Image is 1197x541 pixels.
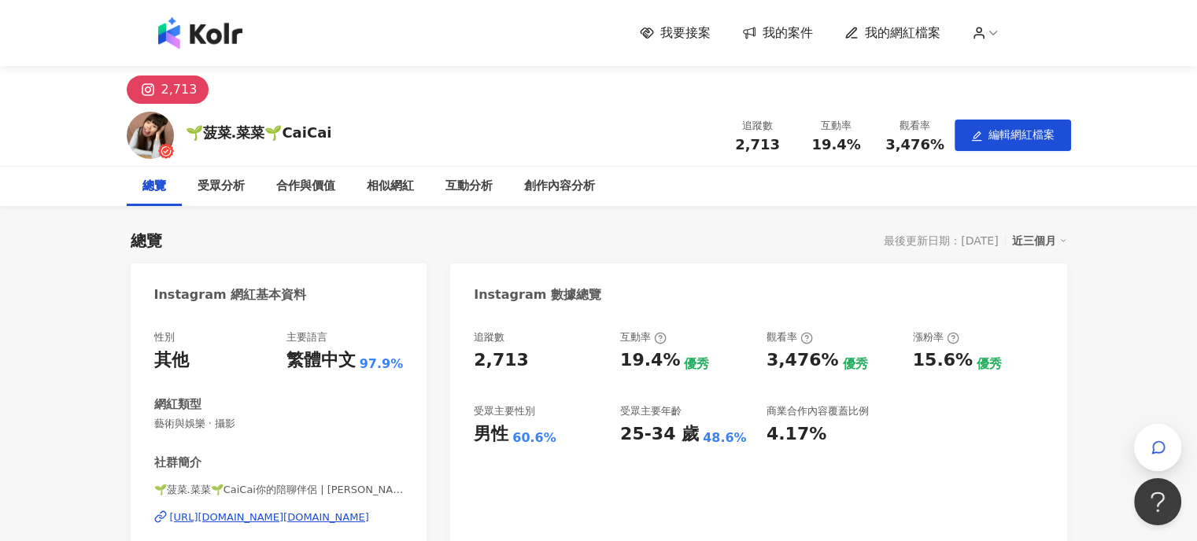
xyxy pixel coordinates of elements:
div: 2,713 [161,79,198,101]
div: 社群簡介 [154,455,201,471]
div: 創作內容分析 [524,177,595,196]
div: 25-34 歲 [620,422,699,447]
div: 優秀 [684,355,709,373]
div: 繁體中文 [286,348,356,373]
span: 3,476% [885,137,944,153]
button: edit編輯網紅檔案 [955,120,1071,151]
img: KOL Avatar [127,112,174,159]
div: 追蹤數 [728,118,788,134]
span: 我要接案 [660,24,711,42]
a: 我要接案 [640,24,711,42]
div: 15.6% [913,348,973,373]
span: 2,713 [735,136,780,153]
a: 我的網紅檔案 [844,24,940,42]
div: 優秀 [842,355,867,373]
a: [URL][DOMAIN_NAME][DOMAIN_NAME] [154,510,404,524]
div: 60.6% [512,429,556,447]
div: 漲粉率 [913,330,959,344]
div: 追蹤數 [474,330,504,344]
div: 互動率 [807,118,866,134]
span: 🌱菠菜.菜菜🌱CaiCai你的陪聊伴侶 | [PERSON_NAME][DOMAIN_NAME] [154,483,404,497]
div: 性別 [154,330,175,344]
div: 近三個月 [1012,230,1067,251]
iframe: Help Scout Beacon - Open [1134,478,1181,525]
a: 我的案件 [742,24,813,42]
div: 觀看率 [885,118,945,134]
div: Instagram 數據總覽 [474,286,601,304]
div: 48.6% [703,429,747,447]
div: 其他 [154,348,189,373]
div: 網紅類型 [154,396,201,413]
div: 合作與價值 [276,177,335,196]
div: 2,713 [474,348,529,373]
span: 19.4% [811,137,860,153]
div: 受眾主要年齡 [620,404,682,418]
span: edit [971,131,982,142]
div: 🌱菠菜.菜菜🌱CaiCai [186,123,332,142]
span: 我的案件 [763,24,813,42]
div: 受眾分析 [198,177,245,196]
div: 總覽 [131,230,162,252]
button: 2,713 [127,75,209,104]
div: 最後更新日期：[DATE] [884,234,998,247]
span: 我的網紅檔案 [865,24,940,42]
div: 受眾主要性別 [474,404,535,418]
div: [URL][DOMAIN_NAME][DOMAIN_NAME] [170,510,369,524]
div: 互動分析 [445,177,493,196]
span: 藝術與娛樂 · 攝影 [154,417,404,431]
div: 觀看率 [767,330,813,344]
div: 商業合作內容覆蓋比例 [767,404,869,418]
div: 4.17% [767,422,826,447]
div: 19.4% [620,348,680,373]
div: 互動率 [620,330,667,344]
div: 相似網紅 [367,177,414,196]
img: logo [158,17,242,49]
div: 3,476% [767,348,839,373]
span: 97.9% [360,355,404,373]
div: Instagram 網紅基本資料 [154,286,307,304]
div: 優秀 [977,355,1002,373]
div: 總覽 [142,177,166,196]
div: 主要語言 [286,330,327,344]
span: 編輯網紅檔案 [988,128,1055,141]
div: 男性 [474,422,508,447]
